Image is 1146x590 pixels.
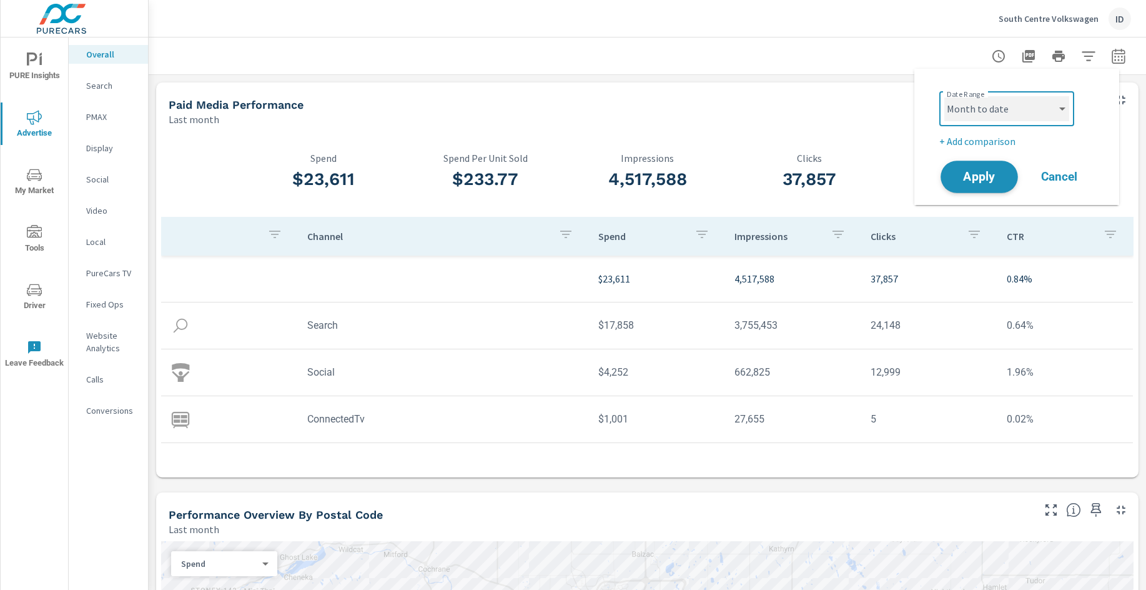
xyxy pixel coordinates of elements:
p: Impressions [566,152,729,164]
p: Overall [86,48,138,61]
p: 37,857 [871,271,987,286]
span: Tools [4,225,64,256]
p: PMAX [86,111,138,123]
h3: 0.84% [891,169,1053,190]
div: Social [69,170,148,189]
button: Minimize Widget [1111,500,1131,520]
div: Conversions [69,401,148,420]
td: 12,999 [861,356,997,388]
img: icon-search.svg [171,316,190,335]
td: 27,655 [724,403,861,435]
p: Video [86,204,138,217]
td: $499 [588,450,724,482]
span: Apply [954,171,1005,183]
button: Cancel [1022,161,1097,192]
h5: Paid Media Performance [169,98,304,111]
h5: Performance Overview By Postal Code [169,508,383,521]
h3: $233.77 [404,169,566,190]
td: 695 [861,450,997,482]
td: Search [297,309,588,341]
p: Clicks [728,152,891,164]
p: Calls [86,373,138,386]
p: Website Analytics [86,329,138,354]
td: 24,148 [861,309,997,341]
p: Display [86,142,138,154]
p: Channel [307,230,548,242]
div: Fixed Ops [69,295,148,314]
span: My Market [4,167,64,198]
td: 662,825 [724,356,861,388]
div: Video [69,201,148,220]
td: $4,252 [588,356,724,388]
p: + Add comparison [939,134,1099,149]
div: PMAX [69,107,148,126]
td: 5 [861,403,997,435]
p: 0.84% [1007,271,1123,286]
span: Understand performance data by postal code. Individual postal codes can be selected and expanded ... [1066,502,1081,517]
span: Save this to your personalized report [1086,500,1106,520]
span: Advertise [4,110,64,141]
div: Calls [69,370,148,389]
div: Overall [69,45,148,64]
p: Fixed Ops [86,298,138,311]
div: Search [69,76,148,95]
p: CTR [891,152,1053,164]
div: Display [69,139,148,157]
h3: $23,611 [242,169,405,190]
span: Driver [4,282,64,313]
p: Spend [181,558,257,569]
td: 1.96% [997,356,1133,388]
td: $17,858 [588,309,724,341]
p: Local [86,236,138,248]
img: icon-connectedtv.svg [171,410,190,429]
td: 0.97% [997,450,1133,482]
p: Spend [598,230,684,242]
h3: 37,857 [728,169,891,190]
div: Local [69,232,148,251]
td: 0.02% [997,403,1133,435]
button: Make Fullscreen [1041,500,1061,520]
span: Cancel [1034,171,1084,182]
p: 4,517,588 [734,271,851,286]
td: $1,001 [588,403,724,435]
span: PURE Insights [4,52,64,83]
button: Apply [941,161,1018,193]
p: Search [86,79,138,92]
p: Last month [169,112,219,127]
p: PureCars TV [86,267,138,279]
div: PureCars TV [69,264,148,282]
button: "Export Report to PDF" [1016,44,1041,69]
span: Leave Feedback [4,340,64,371]
div: nav menu [1,37,68,382]
div: ID [1109,7,1131,30]
td: ConnectedTv [297,403,588,435]
p: CTR [1007,230,1093,242]
p: Conversions [86,404,138,417]
td: 0.64% [997,309,1133,341]
p: South Centre Volkswagen [999,13,1099,24]
div: Website Analytics [69,326,148,357]
div: Spend [171,558,267,570]
p: Last month [169,522,219,537]
td: Social [297,356,588,388]
h3: 4,517,588 [566,169,729,190]
td: 3,755,453 [724,309,861,341]
p: Spend [242,152,405,164]
img: icon-social.svg [171,363,190,382]
p: Clicks [871,230,957,242]
p: Impressions [734,230,821,242]
p: $23,611 [598,271,714,286]
td: 71,457 [724,450,861,482]
td: Video [297,450,588,482]
p: Spend Per Unit Sold [404,152,566,164]
p: Social [86,173,138,186]
button: Minimize Widget [1111,90,1131,110]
